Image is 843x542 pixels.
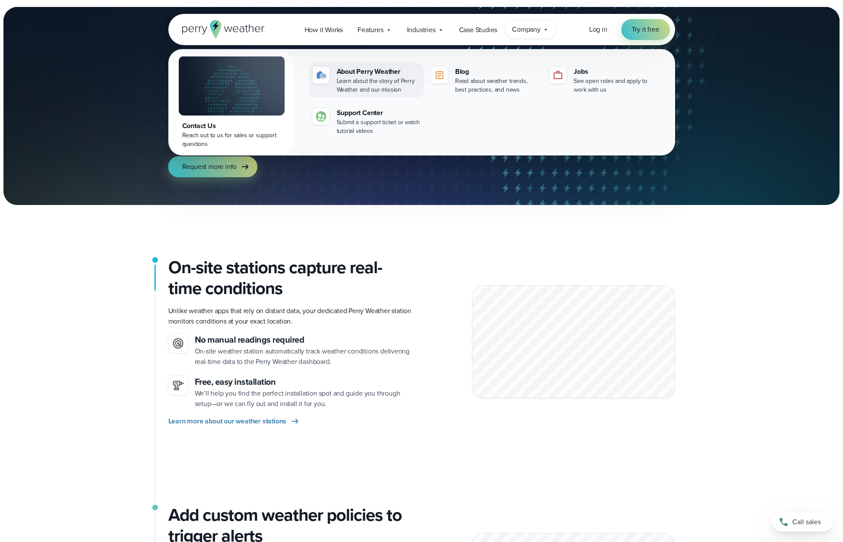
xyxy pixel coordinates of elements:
a: Jobs See open roles and apply to work with us [546,63,661,98]
a: Contact Us Reach out to us for sales or support questions [170,51,293,154]
div: Contact Us [182,121,281,131]
a: Case Studies [452,21,505,39]
span: Call sales [792,517,821,527]
a: How it Works [297,21,351,39]
span: Industries [407,25,436,35]
span: How it Works [305,25,343,35]
a: About Perry Weather Learn about the story of Perry Weather and our mission [309,63,424,98]
h3: No manual readings required [195,334,415,346]
h3: Free, easy installation [195,376,415,388]
a: Log in [589,24,607,35]
a: Learn more about our weather stations [168,416,301,426]
div: Blog [455,66,539,77]
a: Request more info [168,156,258,177]
img: about-icon.svg [316,70,326,80]
div: Read about weather trends, best practices, and news [455,77,539,94]
div: Learn about the story of Perry Weather and our mission [337,77,420,94]
div: Support Center [337,108,420,118]
a: Blog Read about weather trends, best practices, and news [427,63,542,98]
span: Log in [589,24,607,34]
div: Jobs [574,66,657,77]
div: Submit a support ticket or watch tutorial videos [337,118,420,135]
span: Try it free [632,24,659,35]
img: contact-icon.svg [316,111,326,122]
div: About Perry Weather [337,66,420,77]
a: Try it free [621,19,670,40]
div: Reach out to us for sales or support questions [182,131,281,149]
p: Unlike weather apps that rely on distant data, your dedicated Perry Weather station monitors cond... [168,306,415,327]
a: Call sales [772,512,833,532]
h2: On-site stations capture real-time conditions [168,257,415,299]
p: On-site weather monitoring, automated alerts, and expert guidance— . [168,115,515,149]
span: Features [358,25,383,35]
a: Support Center Submit a support ticket or watch tutorial videos [309,104,424,139]
img: blog-icon.svg [434,70,445,80]
span: Case Studies [459,25,498,35]
span: Company [512,24,541,35]
span: Request more info [182,162,237,172]
div: See open roles and apply to work with us [574,77,657,94]
img: jobs-icon-1.svg [553,70,563,80]
p: On-site weather station automatically track weather conditions delivering real-time data to the P... [195,346,415,367]
p: We’ll help you find the perfect installation spot and guide you through setup—or we can fly out a... [195,388,415,409]
span: Learn more about our weather stations [168,416,287,426]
